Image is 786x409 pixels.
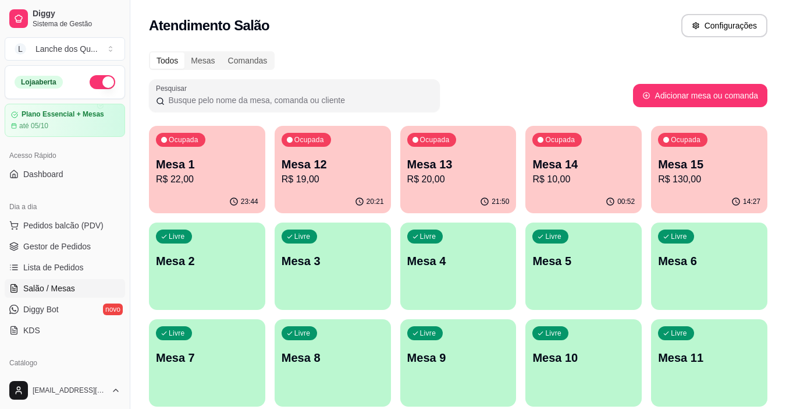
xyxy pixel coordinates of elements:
[90,75,115,89] button: Alterar Status
[658,253,760,269] p: Mesa 6
[23,262,84,273] span: Lista de Pedidos
[658,350,760,366] p: Mesa 11
[545,232,561,241] p: Livre
[5,279,125,298] a: Salão / Mesas
[169,329,185,338] p: Livre
[15,76,63,89] div: Loja aberta
[241,197,258,206] p: 23:44
[5,237,125,256] a: Gestor de Pedidos
[545,329,561,338] p: Livre
[400,223,517,310] button: LivreMesa 4
[294,135,324,144] p: Ocupada
[5,321,125,340] a: KDS
[420,329,436,338] p: Livre
[156,83,191,93] label: Pesquisar
[282,156,384,172] p: Mesa 12
[156,172,258,186] p: R$ 22,00
[407,156,510,172] p: Mesa 13
[671,135,700,144] p: Ocupada
[367,197,384,206] p: 20:21
[275,319,391,407] button: LivreMesa 8
[15,43,26,55] span: L
[617,197,635,206] p: 00:52
[5,37,125,61] button: Select a team
[156,350,258,366] p: Mesa 7
[671,329,687,338] p: Livre
[5,104,125,137] a: Plano Essencial + Mesasaté 05/10
[23,283,75,294] span: Salão / Mesas
[743,197,760,206] p: 14:27
[407,350,510,366] p: Mesa 9
[5,354,125,372] div: Catálogo
[545,135,575,144] p: Ocupada
[169,232,185,241] p: Livre
[156,156,258,172] p: Mesa 1
[23,325,40,336] span: KDS
[5,146,125,165] div: Acesso Rápido
[35,43,98,55] div: Lanche dos Qu ...
[22,110,104,119] article: Plano Essencial + Mesas
[400,126,517,213] button: OcupadaMesa 13R$ 20,0021:50
[525,126,642,213] button: OcupadaMesa 14R$ 10,0000:52
[23,220,104,231] span: Pedidos balcão (PDV)
[532,253,635,269] p: Mesa 5
[420,135,450,144] p: Ocupada
[492,197,509,206] p: 21:50
[33,386,106,395] span: [EMAIL_ADDRESS][DOMAIN_NAME]
[23,241,91,252] span: Gestor de Pedidos
[294,329,311,338] p: Livre
[275,223,391,310] button: LivreMesa 3
[681,14,767,37] button: Configurações
[33,19,120,29] span: Sistema de Gestão
[407,253,510,269] p: Mesa 4
[5,198,125,216] div: Dia a dia
[525,319,642,407] button: LivreMesa 10
[282,350,384,366] p: Mesa 8
[420,232,436,241] p: Livre
[651,126,767,213] button: OcupadaMesa 15R$ 130,0014:27
[149,16,269,35] h2: Atendimento Salão
[23,304,59,315] span: Diggy Bot
[532,350,635,366] p: Mesa 10
[149,223,265,310] button: LivreMesa 2
[149,319,265,407] button: LivreMesa 7
[658,172,760,186] p: R$ 130,00
[33,9,120,19] span: Diggy
[150,52,184,69] div: Todos
[532,156,635,172] p: Mesa 14
[156,253,258,269] p: Mesa 2
[525,223,642,310] button: LivreMesa 5
[633,84,767,107] button: Adicionar mesa ou comanda
[23,168,63,180] span: Dashboard
[149,126,265,213] button: OcupadaMesa 1R$ 22,0023:44
[184,52,221,69] div: Mesas
[658,156,760,172] p: Mesa 15
[294,232,311,241] p: Livre
[5,300,125,319] a: Diggy Botnovo
[5,5,125,33] a: DiggySistema de Gestão
[532,172,635,186] p: R$ 10,00
[165,94,433,106] input: Pesquisar
[400,319,517,407] button: LivreMesa 9
[282,253,384,269] p: Mesa 3
[5,216,125,235] button: Pedidos balcão (PDV)
[407,172,510,186] p: R$ 20,00
[222,52,274,69] div: Comandas
[651,319,767,407] button: LivreMesa 11
[169,135,198,144] p: Ocupada
[282,172,384,186] p: R$ 19,00
[5,258,125,277] a: Lista de Pedidos
[19,121,48,131] article: até 05/10
[5,376,125,404] button: [EMAIL_ADDRESS][DOMAIN_NAME]
[5,165,125,184] a: Dashboard
[671,232,687,241] p: Livre
[275,126,391,213] button: OcupadaMesa 12R$ 19,0020:21
[651,223,767,310] button: LivreMesa 6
